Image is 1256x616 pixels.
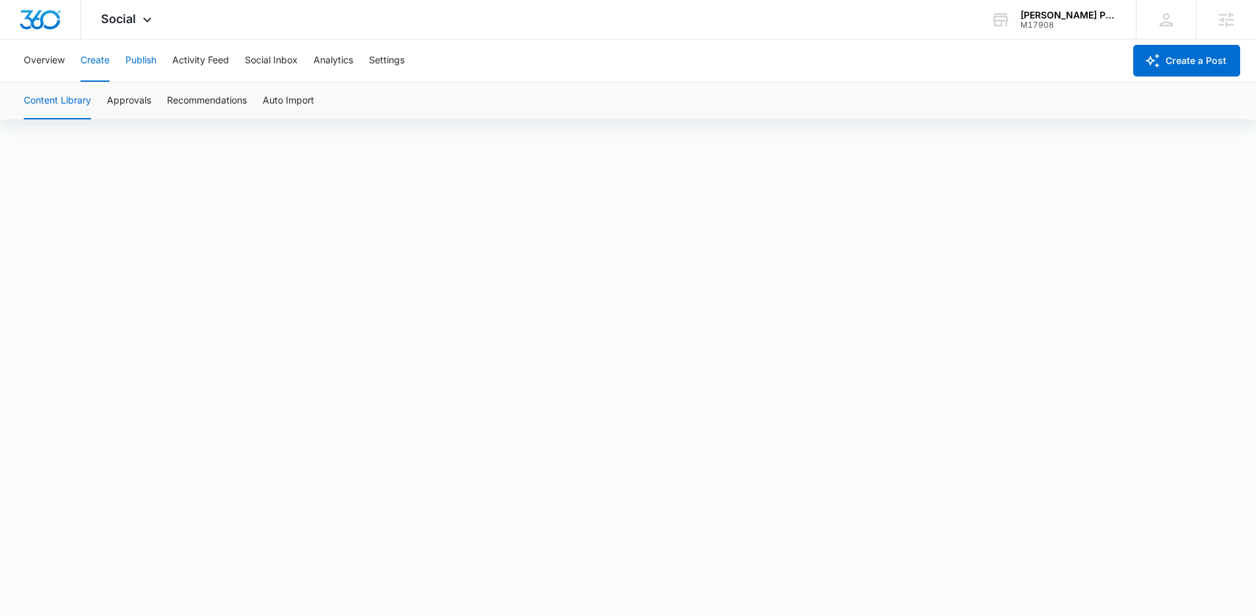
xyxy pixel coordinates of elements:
[1020,10,1117,20] div: account name
[314,40,353,82] button: Analytics
[107,82,151,119] button: Approvals
[101,12,136,26] span: Social
[263,82,314,119] button: Auto Import
[24,40,65,82] button: Overview
[81,40,110,82] button: Create
[369,40,405,82] button: Settings
[245,40,298,82] button: Social Inbox
[1020,20,1117,30] div: account id
[125,40,156,82] button: Publish
[1133,45,1240,77] button: Create a Post
[24,82,91,119] button: Content Library
[167,82,247,119] button: Recommendations
[172,40,229,82] button: Activity Feed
